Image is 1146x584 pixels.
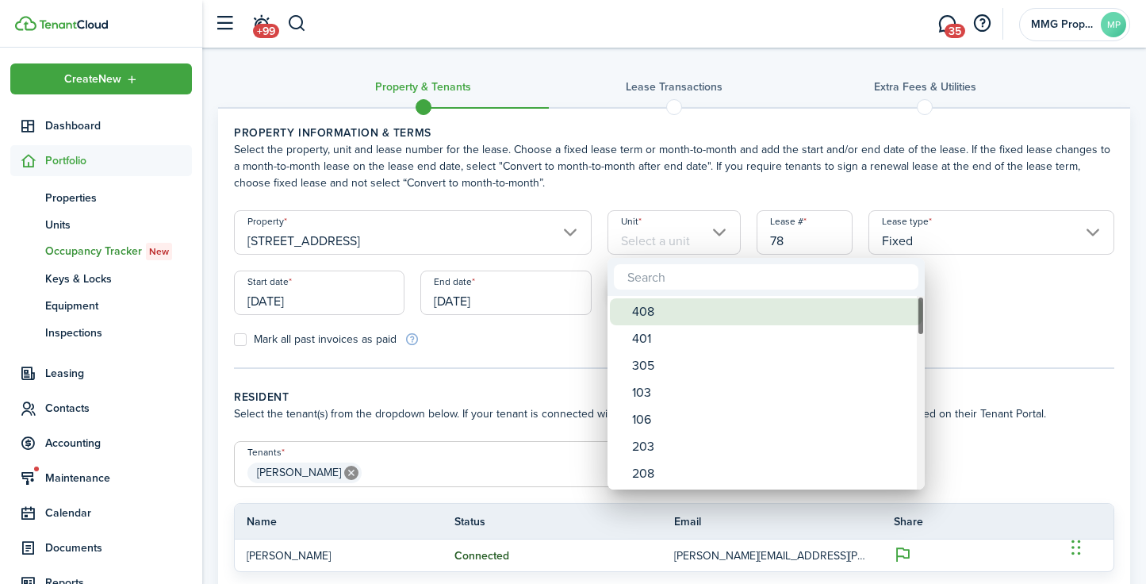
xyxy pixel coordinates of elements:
div: 305 [632,352,913,379]
mbsc-wheel: Unit [607,296,925,490]
div: 103 [632,379,913,406]
div: 203 [632,433,913,460]
div: 106 [632,406,913,433]
div: 408 [632,298,913,325]
div: 401 [632,325,913,352]
input: Search [614,264,918,290]
div: 208 [632,460,913,487]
